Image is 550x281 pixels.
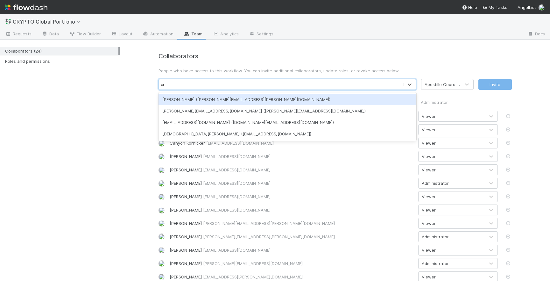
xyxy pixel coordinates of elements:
div: Viewer [422,140,436,146]
img: avatar_f10b6879-7343-4620-b098-c5dd14efa601.png [159,234,165,240]
div: [PERSON_NAME] ([PERSON_NAME][EMAIL_ADDRESS][PERSON_NAME][DOMAIN_NAME]) [159,94,416,105]
span: [PERSON_NAME][EMAIL_ADDRESS][DOMAIN_NAME] [203,261,303,266]
div: [PERSON_NAME] [170,180,413,186]
div: [PERSON_NAME] [170,260,413,267]
p: People who have access to this workflow. You can invite additional collaborators, update roles, o... [159,68,512,74]
a: Flow Builder [64,29,106,40]
img: avatar_d1f4bd1b-0b26-4d9b-b8ad-69b413583d95.png [159,140,165,147]
span: [PERSON_NAME][EMAIL_ADDRESS][PERSON_NAME][DOMAIN_NAME] [203,234,335,239]
div: [DEMOGRAPHIC_DATA][PERSON_NAME] ([EMAIL_ADDRESS][DOMAIN_NAME]) [159,128,416,140]
span: CRYPTO Global Portfolio [13,18,84,25]
img: logo-inverted-e16ddd16eac7371096b0.svg [5,2,47,13]
div: [PERSON_NAME] [170,247,413,253]
span: [EMAIL_ADDRESS][DOMAIN_NAME] [203,154,271,159]
div: Canyon Kornicker [170,140,413,146]
span: [EMAIL_ADDRESS][DOMAIN_NAME] [203,167,271,172]
div: [PERSON_NAME] [170,207,413,213]
img: avatar_c597f508-4d28-4c7c-92e0-bd2d0d338f8e.png [159,167,165,173]
img: avatar_e0ab5a02-4425-4644-8eca-231d5bcccdf4.png [539,4,545,11]
span: Flow Builder [69,31,101,37]
div: Viewer [422,274,436,280]
button: Invite [478,79,512,90]
a: Analytics [208,29,244,40]
img: avatar_ff7e9918-7236-409c-a6a1-0ae03a609409.png [159,194,165,200]
div: Collaborators (24) [5,47,118,55]
img: avatar_5bf5c33b-3139-4939-a495-cbf9fc6ebf7e.png [159,260,165,267]
div: Viewer [422,153,436,160]
img: avatar_0a9e60f7-03da-485c-bb15-a40c44fcec20.png [159,247,165,253]
span: 💱 [5,19,11,24]
div: Roles and permissions [5,57,118,65]
span: AngelList [518,5,536,10]
a: Settings [244,29,279,40]
a: Layout [106,29,137,40]
div: Viewer [422,167,436,173]
div: Administrator [422,234,449,240]
div: [EMAIL_ADDRESS][DOMAIN_NAME] ([DOMAIN_NAME][EMAIL_ADDRESS][DOMAIN_NAME]) [159,117,416,128]
div: [PERSON_NAME] [170,193,413,200]
span: [EMAIL_ADDRESS][DOMAIN_NAME] [206,140,274,146]
h4: Collaborators [159,53,512,60]
div: Viewer [422,220,436,227]
img: avatar_6cb813a7-f212-4ca3-9382-463c76e0b247.png [159,154,165,160]
img: avatar_cea4b3df-83b6-44b5-8b06-f9455c333edc.png [159,180,165,187]
div: Apostille Coordinator [425,81,461,88]
span: [EMAIL_ADDRESS][DOMAIN_NAME] [203,207,271,213]
div: Viewer [422,113,436,119]
div: Viewer [422,193,436,200]
div: [PERSON_NAME] [170,274,413,280]
a: Docs [522,29,550,40]
img: avatar_f32b584b-9fa7-42e4-bca2-ac5b6bf32423.png [159,207,165,213]
div: [PERSON_NAME] [170,167,413,173]
span: [EMAIL_ADDRESS][DOMAIN_NAME] [203,248,271,253]
span: [EMAIL_ADDRESS][PERSON_NAME][DOMAIN_NAME] [203,274,303,279]
div: Viewer [422,126,436,133]
span: [EMAIL_ADDRESS][DOMAIN_NAME] [203,194,271,199]
div: Viewer [422,247,436,253]
span: [PERSON_NAME][EMAIL_ADDRESS][PERSON_NAME][DOMAIN_NAME] [203,221,335,226]
div: [PERSON_NAME][EMAIL_ADDRESS][DOMAIN_NAME] ([PERSON_NAME][EMAIL_ADDRESS][DOMAIN_NAME]) [159,105,416,117]
span: My Tasks [482,5,507,10]
a: Team [179,29,208,40]
div: Help [462,4,477,11]
span: [EMAIL_ADDRESS][DOMAIN_NAME] [203,181,271,186]
div: Administrator [422,260,449,267]
img: avatar_462714f4-64db-4129-b9df-50d7d164b9fc.png [159,220,165,227]
div: Viewer [422,207,436,213]
span: Requests [5,31,32,37]
a: Data [37,29,64,40]
div: Administrator [422,180,449,186]
div: [PERSON_NAME] [170,234,413,240]
a: My Tasks [482,4,507,11]
div: Administrator [421,96,498,108]
img: avatar_ac990a78-52d7-40f8-b1fe-cbbd1cda261e.png [159,274,165,280]
div: [PERSON_NAME] [170,220,413,227]
a: Automation [137,29,179,40]
div: [PERSON_NAME] [170,153,413,160]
